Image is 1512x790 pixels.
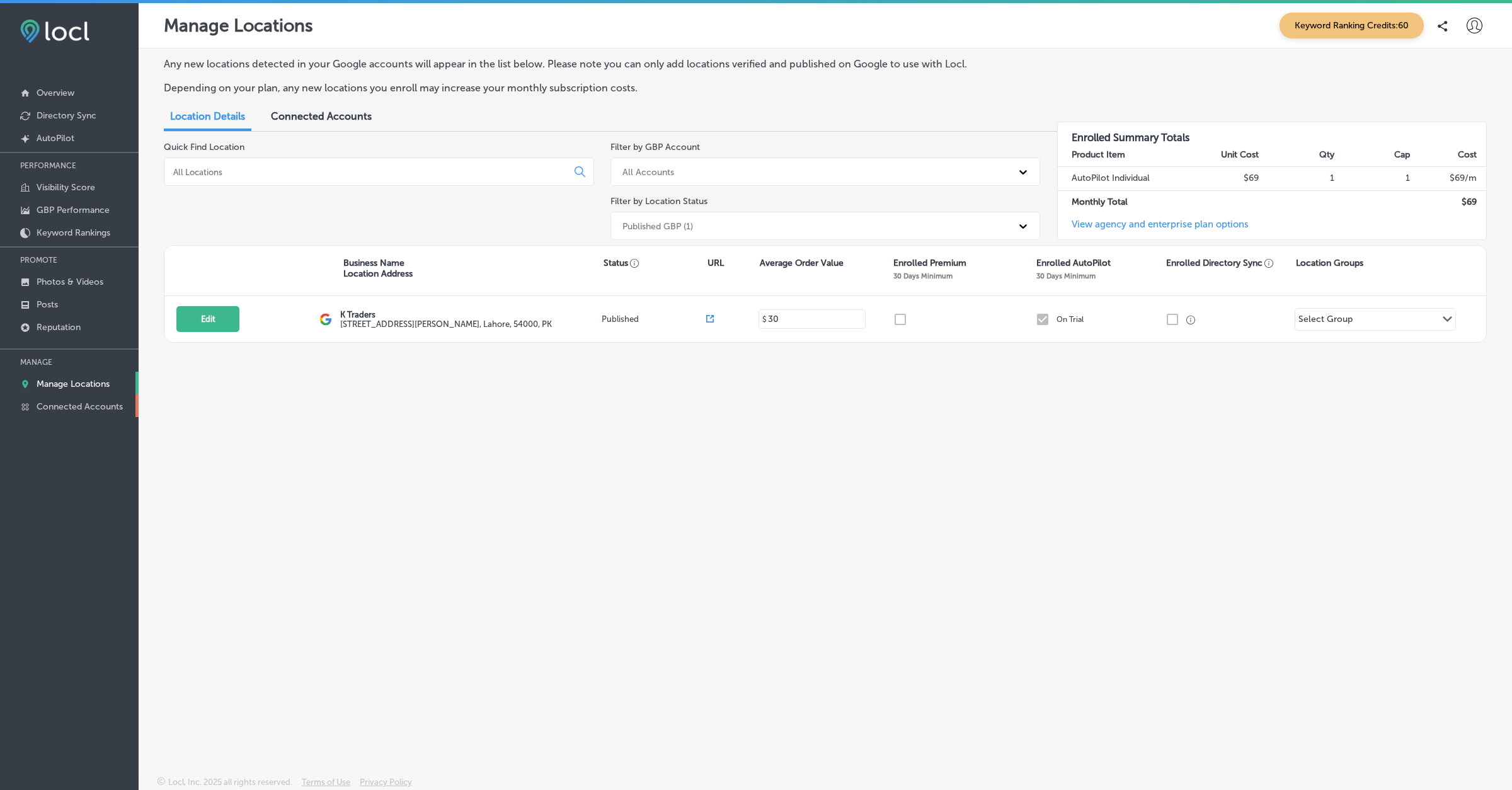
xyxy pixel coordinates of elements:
div: All Accounts [622,166,674,177]
img: logo [319,313,332,326]
p: URL [707,258,724,268]
td: 1 [1259,167,1335,190]
p: Reputation [37,322,81,333]
p: Enrolled Premium [893,258,966,268]
span: Connected Accounts [271,110,372,122]
p: $ [762,315,767,324]
p: Status [604,258,707,268]
a: View agency and enterprise plan options [1058,219,1249,239]
p: Enrolled Directory Sync [1166,258,1274,268]
td: 1 [1335,167,1411,190]
p: Any new locations detected in your Google accounts will appear in the list below. Please note you... [164,58,1024,70]
h3: Enrolled Summary Totals [1058,122,1487,144]
p: Manage Locations [37,379,110,389]
p: Published [602,314,706,324]
p: AutoPilot [37,133,74,144]
p: Depending on your plan, any new locations you enroll may increase your monthly subscription costs. [164,82,1024,94]
p: 30 Days Minimum [893,272,953,280]
input: All Locations [172,166,564,178]
div: Select Group [1298,314,1353,328]
div: Published GBP (1) [622,220,693,231]
p: Posts [37,299,58,310]
td: Monthly Total [1058,190,1184,214]
td: $ 69 [1411,190,1486,214]
p: Keyword Rankings [37,227,110,238]
label: Quick Find Location [164,142,244,152]
th: Cap [1335,144,1411,167]
p: Overview [37,88,74,98]
th: Cost [1411,144,1486,167]
p: 30 Days Minimum [1036,272,1096,280]
td: $69 [1184,167,1259,190]
p: Locl, Inc. 2025 all rights reserved. [168,777,292,787]
p: Visibility Score [37,182,95,193]
span: Location Details [170,110,245,122]
th: Qty [1259,144,1335,167]
span: Keyword Ranking Credits: 60 [1280,13,1424,38]
strong: Product Item [1072,149,1125,160]
p: Photos & Videos [37,277,103,287]
p: K Traders [340,310,552,319]
td: $ 69 /m [1411,167,1486,190]
label: Filter by GBP Account [610,142,700,152]
p: On Trial [1057,315,1084,324]
p: Manage Locations [164,15,313,36]
img: fda3e92497d09a02dc62c9cd864e3231.png [20,20,89,43]
th: Unit Cost [1184,144,1259,167]
td: AutoPilot Individual [1058,167,1184,190]
p: Location Groups [1296,258,1363,268]
p: Directory Sync [37,110,96,121]
label: Filter by Location Status [610,196,707,207]
label: [STREET_ADDRESS][PERSON_NAME] , Lahore, 54000, PK [340,319,552,329]
p: Connected Accounts [37,401,123,412]
p: Average Order Value [760,258,844,268]
p: GBP Performance [37,205,110,215]
button: Edit [176,306,239,332]
p: Business Name Location Address [343,258,413,279]
p: Enrolled AutoPilot [1036,258,1111,268]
